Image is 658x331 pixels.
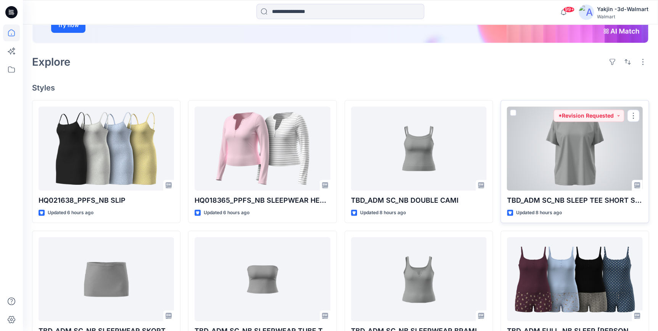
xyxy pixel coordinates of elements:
h2: Explore [32,56,71,68]
a: TBD_ADM SC_NB SLEEPWEAR SKORT [39,237,174,321]
a: TBD_ADM SC_NB SLEEP TEE SHORT SET [507,107,642,191]
p: Updated 6 hours ago [204,209,249,217]
p: HQ021638_PPFS_NB SLIP [39,195,174,206]
a: TBD_ADM SC_NB DOUBLE CAMI [351,107,486,191]
img: avatar [579,5,594,20]
a: HQ018365_PPFS_NB SLEEPWEAR HENLEY TOP [195,107,330,191]
span: 99+ [563,6,574,13]
p: TBD_ADM SC_NB SLEEP TEE SHORT SET [507,195,642,206]
div: Walmart [597,14,648,19]
p: TBD_ADM SC_NB DOUBLE CAMI [351,195,486,206]
p: HQ018365_PPFS_NB SLEEPWEAR HENLEY TOP [195,195,330,206]
a: HQ021638_PPFS_NB SLIP [39,107,174,191]
p: Updated 8 hours ago [516,209,562,217]
a: TBD_ADM FULL_NB SLEEP CAMI BOXER SET [507,237,642,321]
a: TBD_ADM SC_NB SLEEPWEAR TUBE TOP [195,237,330,321]
h4: Styles [32,83,649,92]
div: Yakjin -3d-Walmart [597,5,648,14]
p: Updated 6 hours ago [48,209,93,217]
p: Updated 8 hours ago [360,209,406,217]
a: TBD_ADM SC_NB SLEEPWEAR BRAMI [351,237,486,321]
button: Try now [51,18,85,33]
